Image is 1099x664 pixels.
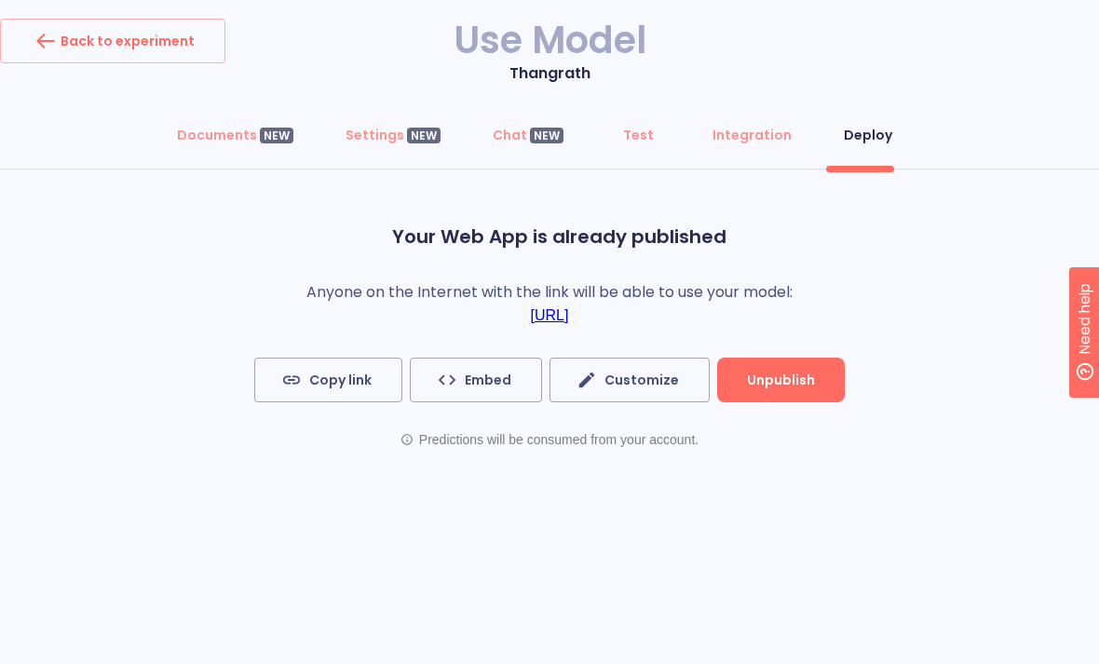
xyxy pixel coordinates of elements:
[712,126,792,144] div: Integration
[623,126,654,144] div: Test
[844,126,892,144] div: Deploy
[441,369,511,392] span: Embed
[407,128,441,144] div: NEW
[580,369,679,392] span: Customize
[410,358,542,402] button: Embed
[493,126,563,144] div: Chat
[717,358,845,402] button: Unpublish
[31,26,195,56] div: Back to experiment
[254,358,402,402] button: Copy link
[251,282,848,302] p: Anyone on the Internet with the link will be able to use your model:
[251,225,848,249] h4: Your Web App is already published
[549,358,710,402] button: Customize
[260,128,293,144] div: NEW
[531,307,569,324] a: [URL]
[251,432,848,447] div: Predictions will be consumed from your account.
[44,5,115,27] span: Need help
[177,126,293,144] div: Documents
[346,126,441,144] div: Settings
[747,369,815,392] span: Unpublish
[530,128,563,144] div: NEW
[285,369,372,392] span: Copy link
